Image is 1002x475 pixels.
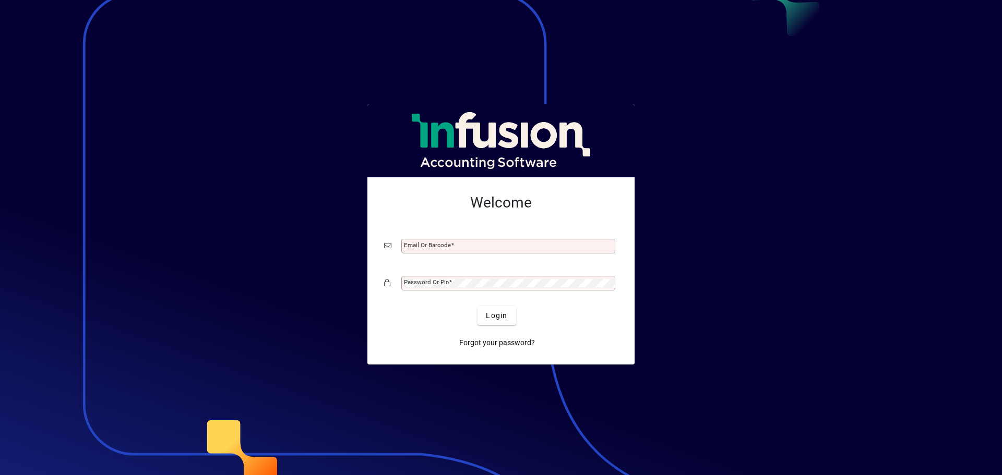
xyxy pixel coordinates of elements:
[478,306,516,325] button: Login
[455,333,539,352] a: Forgot your password?
[384,194,618,212] h2: Welcome
[486,310,507,321] span: Login
[459,337,535,348] span: Forgot your password?
[404,241,451,249] mat-label: Email or Barcode
[404,278,449,286] mat-label: Password or Pin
